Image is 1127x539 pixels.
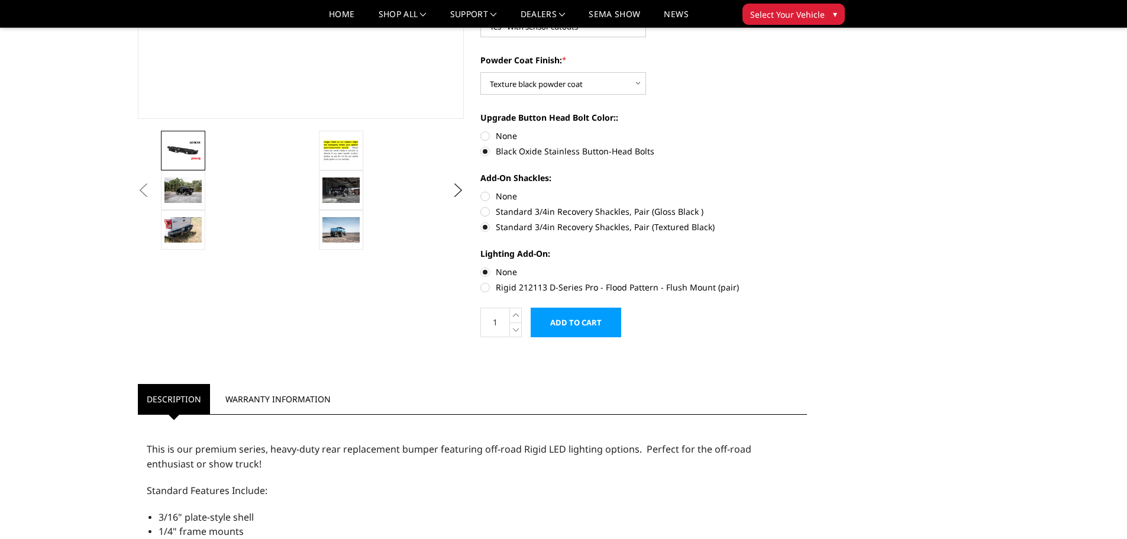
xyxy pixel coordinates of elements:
[159,511,254,524] span: 3/16" plate-style shell
[135,182,153,199] button: Previous
[531,308,621,337] input: Add to Cart
[480,111,807,124] label: Upgrade Button Head Bolt Color::
[217,384,340,414] a: Warranty Information
[480,190,807,202] label: None
[322,138,360,163] img: A2 Series - Rear Bumper
[480,54,807,66] label: Powder Coat Finish:
[480,130,807,142] label: None
[480,247,807,260] label: Lighting Add-On:
[164,177,202,202] img: A2 Series - Rear Bumper
[322,217,360,242] img: A2 Series - Rear Bumper
[147,484,267,497] span: Standard Features Include:
[480,145,807,157] label: Black Oxide Stainless Button-Head Bolts
[450,10,497,27] a: Support
[521,10,566,27] a: Dealers
[164,140,202,161] img: A2 Series - Rear Bumper
[159,525,244,538] span: 1/4" frame mounts
[1068,482,1127,539] iframe: Chat Widget
[664,10,688,27] a: News
[480,266,807,278] label: None
[329,10,354,27] a: Home
[138,384,210,414] a: Description
[480,221,807,233] label: Standard 3/4in Recovery Shackles, Pair (Textured Black)
[589,10,640,27] a: SEMA Show
[164,217,202,242] img: A2 Series - Rear Bumper
[480,205,807,218] label: Standard 3/4in Recovery Shackles, Pair (Gloss Black )
[480,281,807,293] label: Rigid 212113 D-Series Pro - Flood Pattern - Flush Mount (pair)
[742,4,845,25] button: Select Your Vehicle
[480,172,807,184] label: Add-On Shackles:
[147,443,751,470] span: This is our premium series, heavy-duty rear replacement bumper featuring off-road Rigid LED light...
[379,10,427,27] a: shop all
[833,8,837,20] span: ▾
[449,182,467,199] button: Next
[750,8,825,21] span: Select Your Vehicle
[322,177,360,202] img: A2 Series - Rear Bumper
